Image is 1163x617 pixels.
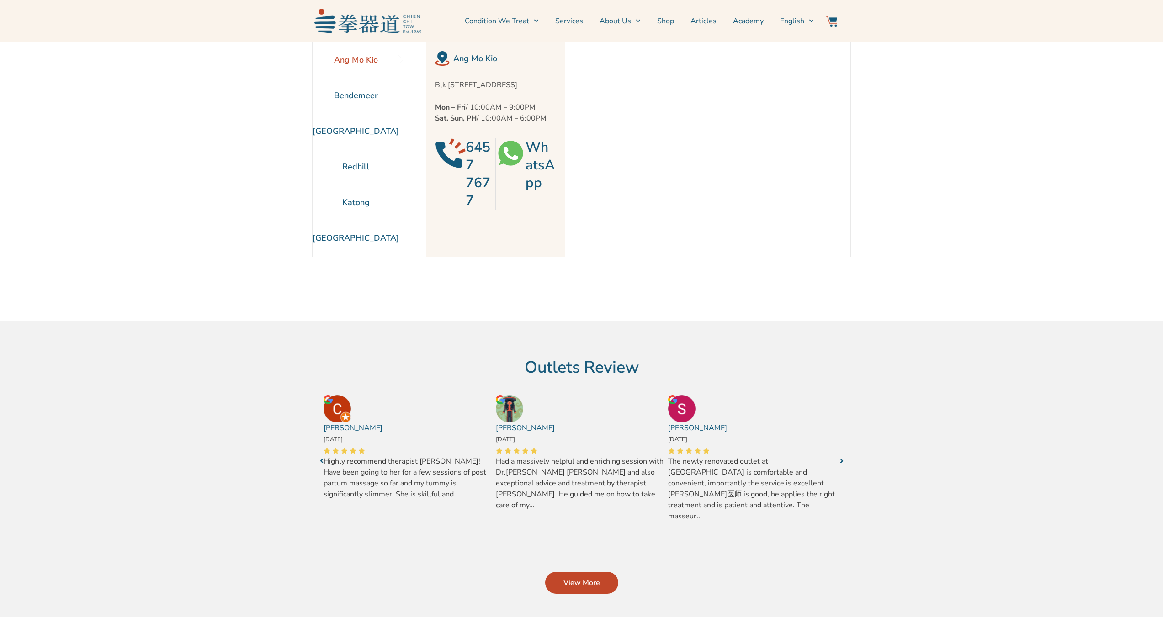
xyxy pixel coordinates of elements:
[555,10,583,32] a: Services
[563,577,600,588] span: View More
[465,10,539,32] a: Condition We Treat
[565,42,824,257] iframe: Chien Chi Tow Healthcare Ang Mo Kio
[324,456,496,500] span: Highly recommend therapist [PERSON_NAME]! Have been going to her for a few sessions of post partu...
[435,113,477,123] strong: Sat, Sun, PH
[826,16,837,27] img: Website Icon-03
[453,52,556,65] h2: Ang Mo Kio
[435,102,556,124] p: / 10:00AM – 9:00PM / 10:00AM – 6:00PM
[668,395,696,422] img: Sharon Lim
[668,456,840,522] span: The newly renovated outlet at [GEOGRAPHIC_DATA] is comfortable and convenient, importantly the se...
[496,422,555,433] a: [PERSON_NAME]
[834,454,849,468] a: Next
[733,10,764,32] a: Academy
[780,10,814,32] a: Switch to English
[668,422,727,433] a: [PERSON_NAME]
[668,435,687,443] span: [DATE]
[324,395,351,422] img: Cherine Ng
[466,138,490,210] a: 6457 7677
[600,10,641,32] a: About Us
[657,10,674,32] a: Shop
[435,79,556,90] p: Blk [STREET_ADDRESS]
[324,422,382,433] a: [PERSON_NAME]
[545,572,618,594] a: View More
[435,102,466,112] strong: Mon – Fri
[314,454,329,468] a: Next
[690,10,717,32] a: Articles
[496,395,523,422] img: Leon O
[526,138,555,192] a: WhatsApp
[496,456,668,511] span: Had a massively helpful and enriching session with Dr.[PERSON_NAME] [PERSON_NAME] and also except...
[496,435,515,443] span: [DATE]
[426,10,814,32] nav: Menu
[319,358,844,378] h2: Outlets Review
[780,16,804,26] span: English
[324,435,343,443] span: [DATE]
